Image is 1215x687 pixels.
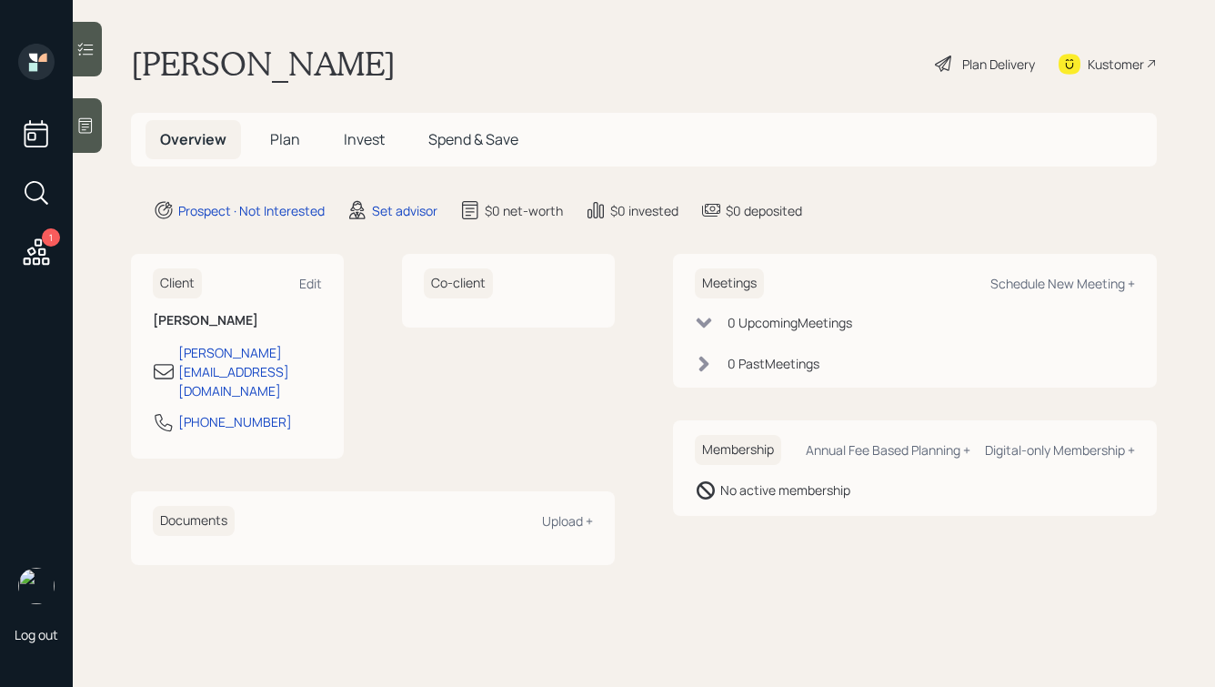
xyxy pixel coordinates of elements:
[372,201,437,220] div: Set advisor
[728,313,852,332] div: 0 Upcoming Meeting s
[153,268,202,298] h6: Client
[178,343,322,400] div: [PERSON_NAME][EMAIL_ADDRESS][DOMAIN_NAME]
[485,201,563,220] div: $0 net-worth
[18,568,55,604] img: hunter_neumayer.jpg
[695,435,781,465] h6: Membership
[428,129,518,149] span: Spend & Save
[153,313,322,328] h6: [PERSON_NAME]
[153,506,235,536] h6: Documents
[990,275,1135,292] div: Schedule New Meeting +
[962,55,1035,74] div: Plan Delivery
[15,626,58,643] div: Log out
[1088,55,1144,74] div: Kustomer
[131,44,396,84] h1: [PERSON_NAME]
[695,268,764,298] h6: Meetings
[542,512,593,530] div: Upload +
[985,441,1135,459] div: Digital-only Membership +
[806,441,970,459] div: Annual Fee Based Planning +
[299,275,322,292] div: Edit
[728,354,819,373] div: 0 Past Meeting s
[178,201,325,220] div: Prospect · Not Interested
[42,228,60,247] div: 1
[424,268,493,298] h6: Co-client
[160,129,226,149] span: Overview
[726,201,802,220] div: $0 deposited
[178,412,292,431] div: [PHONE_NUMBER]
[720,480,850,500] div: No active membership
[610,201,678,220] div: $0 invested
[344,129,385,149] span: Invest
[270,129,300,149] span: Plan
